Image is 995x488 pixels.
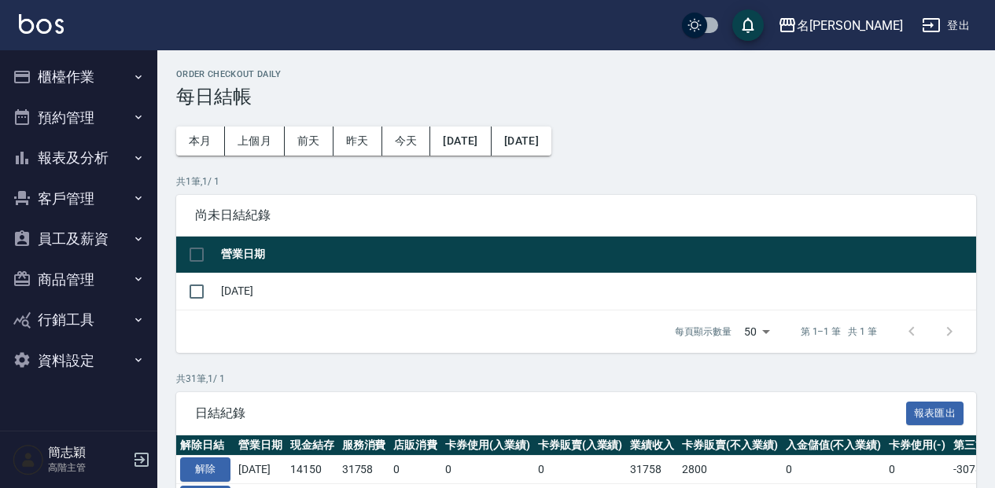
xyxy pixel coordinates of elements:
[338,456,390,484] td: 31758
[176,435,234,456] th: 解除日結
[234,435,286,456] th: 營業日期
[797,16,903,35] div: 名[PERSON_NAME]
[286,435,338,456] th: 現金結存
[176,174,976,189] p: 共 1 筆, 1 / 1
[176,69,976,79] h2: Order checkout daily
[885,435,949,456] th: 卡券使用(-)
[732,9,764,41] button: save
[534,456,627,484] td: 0
[678,435,782,456] th: 卡券販賣(不入業績)
[626,435,678,456] th: 業績收入
[19,14,64,34] img: Logo
[534,435,627,456] th: 卡券販賣(入業績)
[885,456,949,484] td: 0
[225,127,285,156] button: 上個月
[338,435,390,456] th: 服務消費
[430,127,491,156] button: [DATE]
[176,86,976,108] h3: 每日結帳
[675,325,732,339] p: 每頁顯示數量
[334,127,382,156] button: 昨天
[389,456,441,484] td: 0
[6,97,151,138] button: 預約管理
[389,435,441,456] th: 店販消費
[6,340,151,381] button: 資料設定
[48,460,128,475] p: 高階主管
[772,9,909,42] button: 名[PERSON_NAME]
[492,127,551,156] button: [DATE]
[782,435,886,456] th: 入金儲值(不入業績)
[6,218,151,259] button: 員工及薪資
[678,456,782,484] td: 2800
[176,372,976,386] p: 共 31 筆, 1 / 1
[48,445,128,460] h5: 簡志穎
[217,237,976,273] th: 營業日期
[906,402,964,426] button: 報表匯出
[906,405,964,420] a: 報表匯出
[13,444,44,475] img: Person
[6,259,151,300] button: 商品管理
[176,127,225,156] button: 本月
[441,435,534,456] th: 卡券使用(入業績)
[6,178,151,219] button: 客戶管理
[195,405,906,421] span: 日結紀錄
[195,207,957,223] span: 尚未日結紀錄
[626,456,678,484] td: 31758
[782,456,886,484] td: 0
[286,456,338,484] td: 14150
[916,11,976,40] button: 登出
[738,310,776,353] div: 50
[6,299,151,340] button: 行銷工具
[382,127,431,156] button: 今天
[441,456,534,484] td: 0
[234,456,286,484] td: [DATE]
[6,138,151,178] button: 報表及分析
[6,57,151,97] button: 櫃檯作業
[180,457,230,482] button: 解除
[285,127,334,156] button: 前天
[217,273,976,310] td: [DATE]
[801,325,877,339] p: 第 1–1 筆 共 1 筆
